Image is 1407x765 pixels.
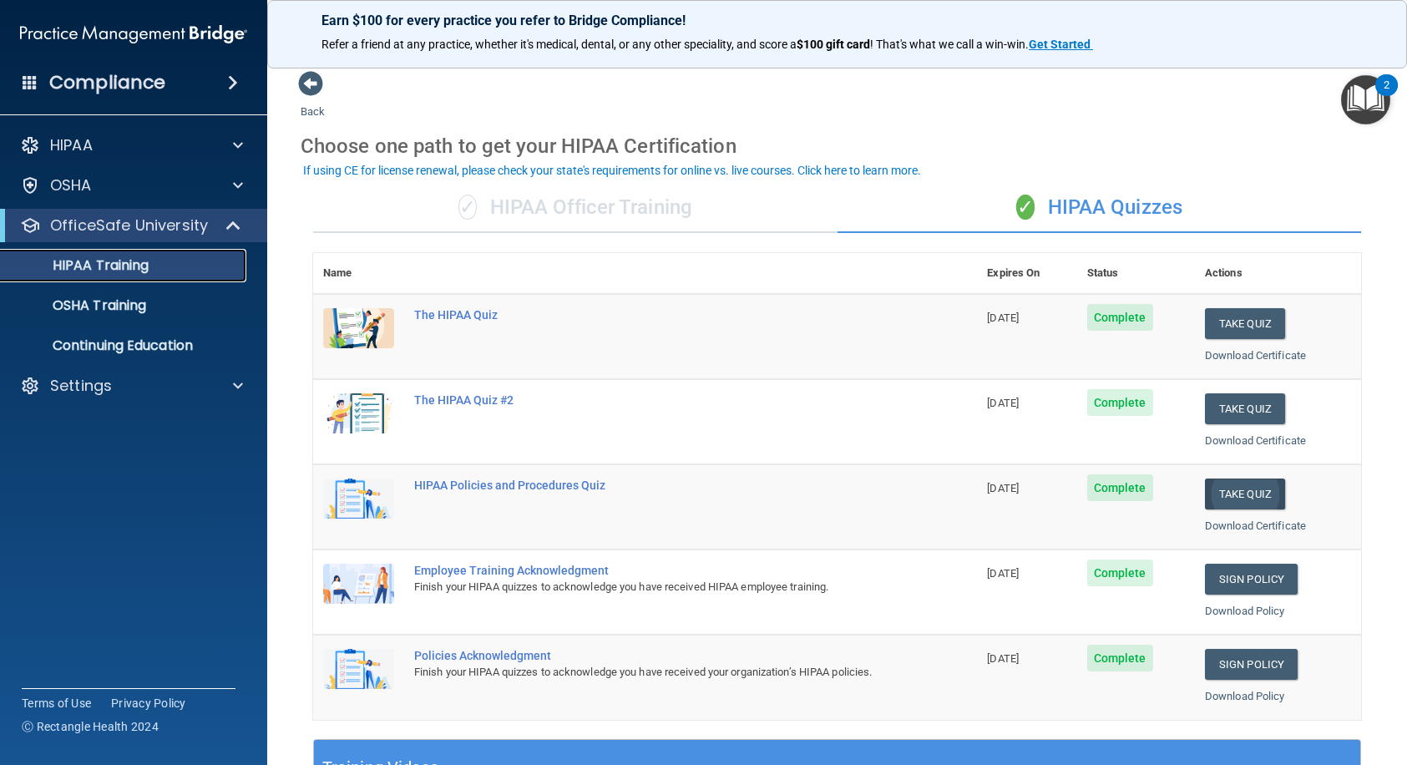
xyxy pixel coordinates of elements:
[1205,308,1285,339] button: Take Quiz
[301,85,325,118] a: Back
[1205,605,1285,617] a: Download Policy
[1384,85,1389,107] div: 2
[1087,304,1153,331] span: Complete
[313,183,838,233] div: HIPAA Officer Training
[301,122,1374,170] div: Choose one path to get your HIPAA Certification
[870,38,1029,51] span: ! That's what we call a win-win.
[414,577,893,597] div: Finish your HIPAA quizzes to acknowledge you have received HIPAA employee training.
[1205,349,1306,362] a: Download Certificate
[22,695,91,712] a: Terms of Use
[303,165,921,176] div: If using CE for license renewal, please check your state's requirements for online vs. live cours...
[11,337,239,354] p: Continuing Education
[50,135,93,155] p: HIPAA
[987,652,1019,665] span: [DATE]
[414,393,893,407] div: The HIPAA Quiz #2
[1087,389,1153,416] span: Complete
[414,479,893,492] div: HIPAA Policies and Procedures Quiz
[458,195,477,220] span: ✓
[1029,38,1091,51] strong: Get Started
[20,376,243,396] a: Settings
[987,567,1019,580] span: [DATE]
[414,662,893,682] div: Finish your HIPAA quizzes to acknowledge you have received your organization’s HIPAA policies.
[321,38,797,51] span: Refer a friend at any practice, whether it's medical, dental, or any other speciality, and score a
[987,312,1019,324] span: [DATE]
[1205,690,1285,702] a: Download Policy
[1341,75,1390,124] button: Open Resource Center, 2 new notifications
[1205,649,1298,680] a: Sign Policy
[797,38,870,51] strong: $100 gift card
[20,175,243,195] a: OSHA
[50,376,112,396] p: Settings
[414,308,893,322] div: The HIPAA Quiz
[1087,560,1153,586] span: Complete
[301,162,924,179] button: If using CE for license renewal, please check your state's requirements for online vs. live cours...
[1205,479,1285,509] button: Take Quiz
[313,253,404,294] th: Name
[50,175,92,195] p: OSHA
[1077,253,1195,294] th: Status
[1205,393,1285,424] button: Take Quiz
[11,257,149,274] p: HIPAA Training
[1087,474,1153,501] span: Complete
[1205,519,1306,532] a: Download Certificate
[414,649,893,662] div: Policies Acknowledgment
[1029,38,1093,51] a: Get Started
[1205,434,1306,447] a: Download Certificate
[50,215,208,236] p: OfficeSafe University
[838,183,1362,233] div: HIPAA Quizzes
[414,564,893,577] div: Employee Training Acknowledgment
[20,18,247,51] img: PMB logo
[22,718,159,735] span: Ⓒ Rectangle Health 2024
[987,482,1019,494] span: [DATE]
[1195,253,1361,294] th: Actions
[1205,564,1298,595] a: Sign Policy
[1087,645,1153,671] span: Complete
[11,297,146,314] p: OSHA Training
[20,135,243,155] a: HIPAA
[49,71,165,94] h4: Compliance
[977,253,1076,294] th: Expires On
[321,13,1353,28] p: Earn $100 for every practice you refer to Bridge Compliance!
[20,215,242,236] a: OfficeSafe University
[111,695,186,712] a: Privacy Policy
[987,397,1019,409] span: [DATE]
[1016,195,1035,220] span: ✓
